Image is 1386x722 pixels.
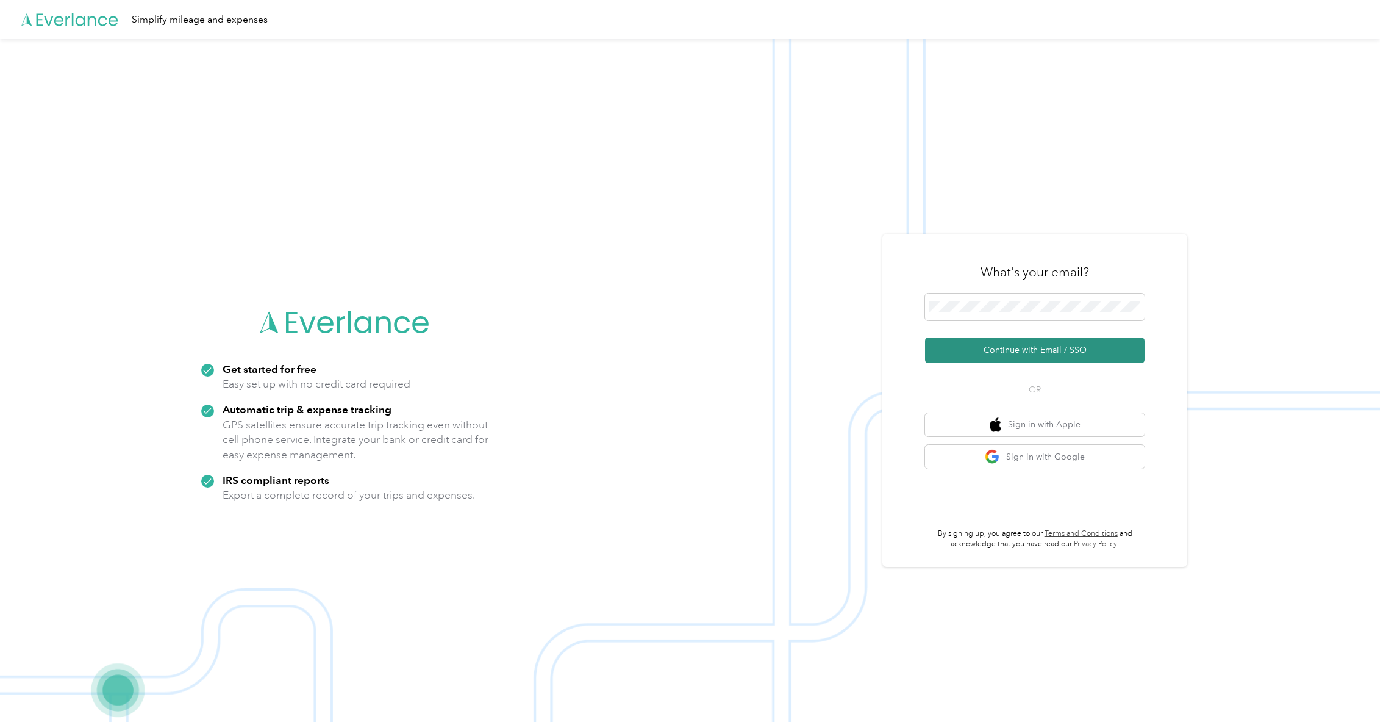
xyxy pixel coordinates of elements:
p: Easy set up with no credit card required [223,377,410,392]
button: google logoSign in with Google [925,445,1145,469]
p: GPS satellites ensure accurate trip tracking even without cell phone service. Integrate your bank... [223,417,489,463]
p: Export a complete record of your trips and expenses. [223,488,475,503]
img: apple logo [990,417,1002,433]
a: Terms and Conditions [1045,529,1118,538]
p: By signing up, you agree to our and acknowledge that you have read our . [925,529,1145,550]
button: apple logoSign in with Apple [925,413,1145,437]
strong: Automatic trip & expense tracking [223,403,391,416]
img: google logo [985,449,1000,464]
h3: What's your email? [981,264,1089,281]
a: Privacy Policy [1074,540,1117,549]
span: OR [1013,383,1056,396]
div: Simplify mileage and expenses [132,12,268,27]
strong: IRS compliant reports [223,474,329,486]
strong: Get started for free [223,363,316,375]
button: Continue with Email / SSO [925,338,1145,363]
